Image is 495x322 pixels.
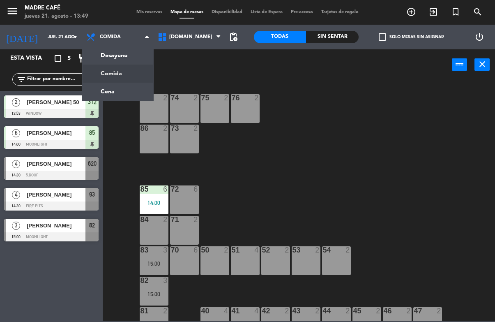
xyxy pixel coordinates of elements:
[53,53,63,63] i: crop_square
[140,277,141,284] div: 82
[254,246,259,254] div: 4
[163,185,168,193] div: 6
[224,94,229,102] div: 2
[89,220,95,230] span: 82
[193,125,198,132] div: 2
[70,32,80,42] i: arrow_drop_down
[27,98,85,107] span: [PERSON_NAME] 50
[83,46,153,65] a: Desayuno
[163,277,168,284] div: 3
[12,129,20,137] span: 6
[193,94,198,102] div: 2
[163,307,168,315] div: 2
[6,5,18,20] button: menu
[27,160,85,168] span: [PERSON_NAME]
[27,221,85,230] span: [PERSON_NAME]
[6,5,18,17] i: menu
[140,246,141,254] div: 83
[166,10,207,14] span: Mapa de mesas
[455,59,465,69] i: power_input
[224,246,229,254] div: 2
[345,246,350,254] div: 2
[12,222,20,230] span: 3
[4,53,59,63] div: Esta vista
[25,4,88,12] div: Madre Café
[376,307,381,315] div: 2
[83,83,153,101] a: Cena
[163,216,168,223] div: 2
[474,32,484,42] i: power_settings_new
[88,159,97,169] span: 620
[67,54,71,63] span: 5
[100,34,121,40] span: Comida
[317,10,363,14] span: Tarjetas de regalo
[140,307,141,315] div: 81
[140,125,141,132] div: 86
[285,246,290,254] div: 2
[201,246,202,254] div: 50
[452,58,467,71] button: power_input
[163,94,168,102] div: 2
[474,58,490,71] button: close
[292,307,293,315] div: 43
[78,53,87,63] i: restaurant
[306,31,359,43] div: Sin sentar
[477,59,487,69] i: close
[16,74,26,84] i: filter_list
[89,128,95,138] span: 85
[132,10,166,14] span: Mis reservas
[228,32,238,42] span: pending_actions
[444,5,467,19] span: Reserva especial
[451,7,460,17] i: turned_in_not
[140,200,168,206] div: 14:00
[254,94,259,102] div: 2
[254,31,306,43] div: Todas
[26,75,90,84] input: Filtrar por nombre...
[201,307,202,315] div: 40
[193,185,198,193] div: 6
[406,7,416,17] i: add_circle_outline
[292,246,293,254] div: 53
[473,7,483,17] i: search
[224,307,229,315] div: 4
[163,246,168,254] div: 3
[27,190,85,199] span: [PERSON_NAME]
[140,94,141,102] div: 87
[193,246,198,254] div: 6
[287,10,317,14] span: Pre-acceso
[315,246,320,254] div: 2
[437,307,442,315] div: 2
[88,97,97,107] span: 312
[428,7,438,17] i: exit_to_app
[140,261,168,266] div: 15:00
[315,307,320,315] div: 2
[193,216,198,223] div: 2
[400,5,422,19] span: RESERVAR MESA
[285,307,290,315] div: 2
[140,291,168,297] div: 15:00
[201,94,202,102] div: 75
[169,34,212,40] span: [DOMAIN_NAME]
[379,33,444,41] label: Solo mesas sin asignar
[467,5,489,19] span: BUSCAR
[12,191,20,199] span: 4
[207,10,246,14] span: Disponibilidad
[422,5,444,19] span: WALK IN
[12,160,20,168] span: 4
[12,98,20,107] span: 2
[25,12,88,21] div: jueves 21. agosto - 13:49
